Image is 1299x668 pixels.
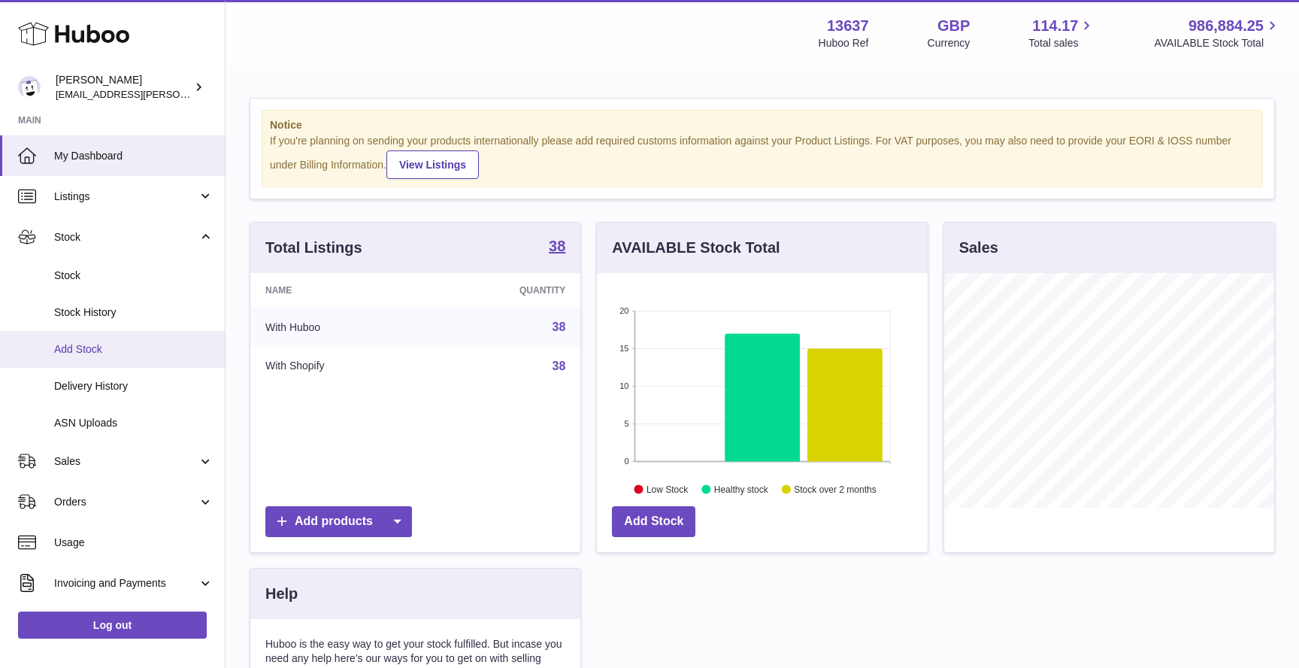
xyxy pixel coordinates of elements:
[553,360,566,372] a: 38
[827,16,869,36] strong: 13637
[54,342,213,357] span: Add Stock
[54,305,213,320] span: Stock History
[1154,36,1281,50] span: AVAILABLE Stock Total
[54,190,198,204] span: Listings
[553,320,566,333] a: 38
[54,269,213,283] span: Stock
[625,419,629,428] text: 5
[54,416,213,430] span: ASN Uploads
[428,273,580,308] th: Quantity
[54,149,213,163] span: My Dashboard
[54,230,198,244] span: Stock
[18,612,207,639] a: Log out
[1028,36,1095,50] span: Total sales
[959,238,998,258] h3: Sales
[1154,16,1281,50] a: 986,884.25 AVAILABLE Stock Total
[928,36,970,50] div: Currency
[270,134,1255,179] div: If you're planning on sending your products internationally please add required customs informati...
[612,238,780,258] h3: AVAILABLE Stock Total
[549,238,565,254] strong: 38
[54,379,213,393] span: Delivery History
[1188,16,1264,36] span: 986,884.25
[620,306,629,315] text: 20
[270,118,1255,132] strong: Notice
[620,381,629,390] text: 10
[937,16,970,36] strong: GBP
[819,36,869,50] div: Huboo Ref
[612,506,695,537] a: Add Stock
[386,150,479,179] a: View Listings
[18,76,41,99] img: jonny@ledda.co
[56,73,191,102] div: [PERSON_NAME]
[646,484,689,494] text: Low Stock
[250,308,428,347] td: With Huboo
[1032,16,1078,36] span: 114.17
[265,238,362,258] h3: Total Listings
[265,637,565,666] p: Huboo is the easy way to get your stock fulfilled. But incase you need any help here's our ways f...
[54,454,198,469] span: Sales
[56,88,301,100] span: [EMAIL_ADDRESS][PERSON_NAME][DOMAIN_NAME]
[265,506,412,537] a: Add products
[795,484,877,494] text: Stock over 2 months
[625,457,629,466] text: 0
[250,273,428,308] th: Name
[54,495,198,509] span: Orders
[54,576,198,591] span: Invoicing and Payments
[1028,16,1095,50] a: 114.17 Total sales
[265,584,298,604] h3: Help
[714,484,769,494] text: Healthy stock
[549,238,565,257] a: 38
[54,536,213,550] span: Usage
[620,344,629,353] text: 15
[250,347,428,386] td: With Shopify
